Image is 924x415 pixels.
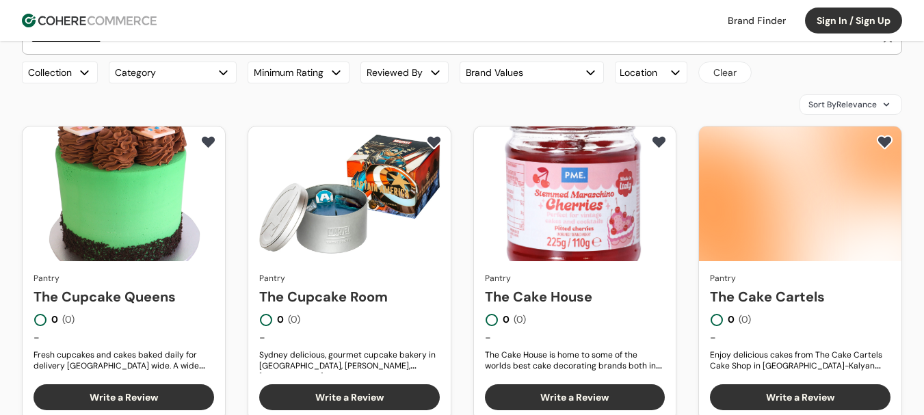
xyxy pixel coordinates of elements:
[698,62,752,83] button: Clear
[805,8,902,34] button: Sign In / Sign Up
[873,132,896,152] button: add to favorite
[197,132,220,152] button: add to favorite
[485,286,665,307] a: The Cake House
[34,286,214,307] a: The Cupcake Queens
[710,286,890,307] a: The Cake Cartels
[34,384,214,410] button: Write a Review
[423,132,445,152] button: add to favorite
[259,384,440,410] button: Write a Review
[485,384,665,410] button: Write a Review
[22,14,157,27] img: Cohere Logo
[808,98,877,111] span: Sort By Relevance
[648,132,670,152] button: add to favorite
[710,384,890,410] button: Write a Review
[259,286,440,307] a: The Cupcake Room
